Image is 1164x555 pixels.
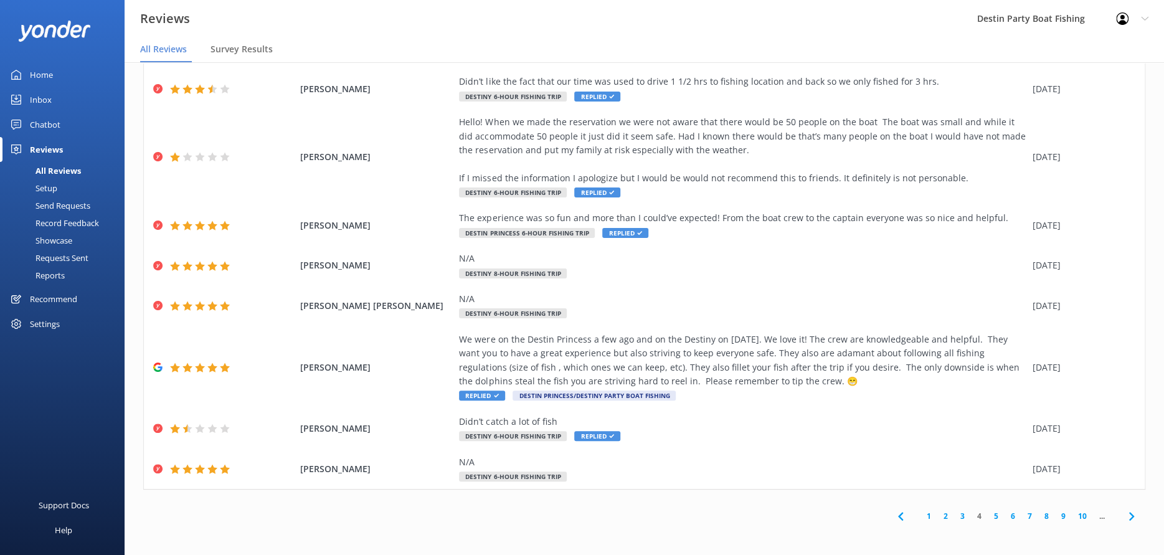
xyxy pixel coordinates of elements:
[602,228,648,238] span: Replied
[971,510,988,522] a: 4
[459,75,1026,88] div: Didn’t like the fact that our time was used to drive 1 1/2 hrs to fishing location and back so we...
[459,415,1026,429] div: Didn’t catch a lot of fish
[937,510,954,522] a: 2
[30,87,52,112] div: Inbox
[19,21,90,41] img: yonder-white-logo.png
[7,162,125,179] a: All Reviews
[30,112,60,137] div: Chatbot
[30,62,53,87] div: Home
[7,162,81,179] div: All Reviews
[7,197,90,214] div: Send Requests
[1093,510,1111,522] span: ...
[574,431,620,441] span: Replied
[1032,82,1129,96] div: [DATE]
[1032,219,1129,232] div: [DATE]
[30,287,77,311] div: Recommend
[7,214,125,232] a: Record Feedback
[1032,150,1129,164] div: [DATE]
[300,299,453,313] span: [PERSON_NAME] [PERSON_NAME]
[300,82,453,96] span: [PERSON_NAME]
[954,510,971,522] a: 3
[459,391,505,401] span: Replied
[1005,510,1021,522] a: 6
[1032,422,1129,435] div: [DATE]
[459,115,1026,185] div: Hello! When we made the reservation we were not aware that there would be 50 people on the boat T...
[1021,510,1038,522] a: 7
[300,462,453,476] span: [PERSON_NAME]
[459,187,567,197] span: Destiny 6-Hour Fishing Trip
[7,249,88,267] div: Requests Sent
[1038,510,1055,522] a: 8
[7,267,125,284] a: Reports
[300,361,453,374] span: [PERSON_NAME]
[459,211,1026,225] div: The experience was so fun and more than I could’ve expected! From the boat crew to the captain ev...
[574,92,620,102] span: Replied
[459,431,567,441] span: Destiny 6-Hour Fishing Trip
[7,179,125,197] a: Setup
[1032,361,1129,374] div: [DATE]
[300,422,453,435] span: [PERSON_NAME]
[1055,510,1072,522] a: 9
[7,232,72,249] div: Showcase
[459,472,567,481] span: Destiny 6-Hour Fishing Trip
[140,9,190,29] h3: Reviews
[459,308,567,318] span: Destiny 6-Hour Fishing Trip
[7,197,125,214] a: Send Requests
[300,219,453,232] span: [PERSON_NAME]
[39,493,89,518] div: Support Docs
[1032,299,1129,313] div: [DATE]
[459,333,1026,389] div: We were on the Destin Princess a few ago and on the Destiny on [DATE]. We love it! The crew are k...
[988,510,1005,522] a: 5
[920,510,937,522] a: 1
[459,292,1026,306] div: N/A
[140,43,187,55] span: All Reviews
[7,214,99,232] div: Record Feedback
[211,43,273,55] span: Survey Results
[1072,510,1093,522] a: 10
[7,267,65,284] div: Reports
[574,187,620,197] span: Replied
[7,232,125,249] a: Showcase
[513,391,676,401] span: Destin Princess/Destiny Party Boat Fishing
[30,137,63,162] div: Reviews
[459,92,567,102] span: Destiny 6-Hour Fishing Trip
[7,179,57,197] div: Setup
[459,252,1026,265] div: N/A
[55,518,72,543] div: Help
[459,455,1026,469] div: N/A
[459,228,595,238] span: Destin Princess 6-Hour Fishing Trip
[7,249,125,267] a: Requests Sent
[1032,259,1129,272] div: [DATE]
[300,150,453,164] span: [PERSON_NAME]
[1032,462,1129,476] div: [DATE]
[300,259,453,272] span: [PERSON_NAME]
[459,268,567,278] span: Destiny 8-Hour Fishing Trip
[30,311,60,336] div: Settings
